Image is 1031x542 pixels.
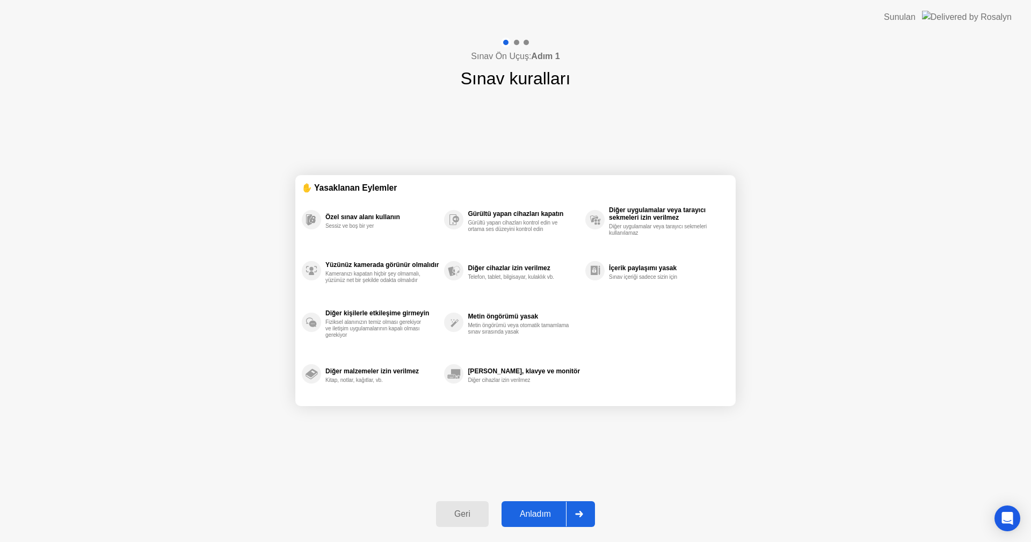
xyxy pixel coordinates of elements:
[609,223,710,236] div: Diğer uygulamalar veya tarayıcı sekmeleri kullanılamaz
[505,509,566,519] div: Anladım
[468,264,580,272] div: Diğer cihazlar izin verilmez
[325,377,427,384] div: Kitap, notlar, kağıtlar, vb.
[502,501,595,527] button: Anladım
[439,509,485,519] div: Geri
[468,367,580,375] div: [PERSON_NAME], klavye ve monitör
[302,182,729,194] div: ✋ Yasaklanan Eylemler
[468,210,580,218] div: Gürültü yapan cihazları kapatın
[922,11,1012,23] img: Delivered by Rosalyn
[471,50,560,63] h4: Sınav Ön Uçuş:
[325,213,439,221] div: Özel sınav alanı kullanın
[461,66,571,91] h1: Sınav kuralları
[468,322,569,335] div: Metin öngörümü veya otomatik tamamlama sınav sırasında yasak
[609,274,710,280] div: Sınav içeriği sadece sizin için
[325,223,427,229] div: Sessiz ve boş bir yer
[436,501,489,527] button: Geri
[325,367,439,375] div: Diğer malzemeler izin verilmez
[609,264,724,272] div: İçerik paylaşımı yasak
[325,309,439,317] div: Diğer kişilerle etkileşime girmeyin
[609,206,724,221] div: Diğer uygulamalar veya tarayıcı sekmeleri izin verilmez
[531,52,560,61] b: Adım 1
[468,377,569,384] div: Diğer cihazlar izin verilmez
[468,220,569,233] div: Gürültü yapan cihazları kontrol edin ve ortama ses düzeyini kontrol edin
[468,313,580,320] div: Metin öngörümü yasak
[884,11,916,24] div: Sunulan
[468,274,569,280] div: Telefon, tablet, bilgisayar, kulaklık vb.
[994,505,1020,531] div: Open Intercom Messenger
[325,261,439,269] div: Yüzünüz kamerada görünür olmalıdır
[325,271,427,284] div: Kameranızı kapatan hiçbir şey olmamalı, yüzünüz net bir şekilde odakta olmalıdır
[325,319,427,338] div: Fiziksel alanınızın temiz olması gerekiyor ve iletişim uygulamalarının kapalı olması gerekiyor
